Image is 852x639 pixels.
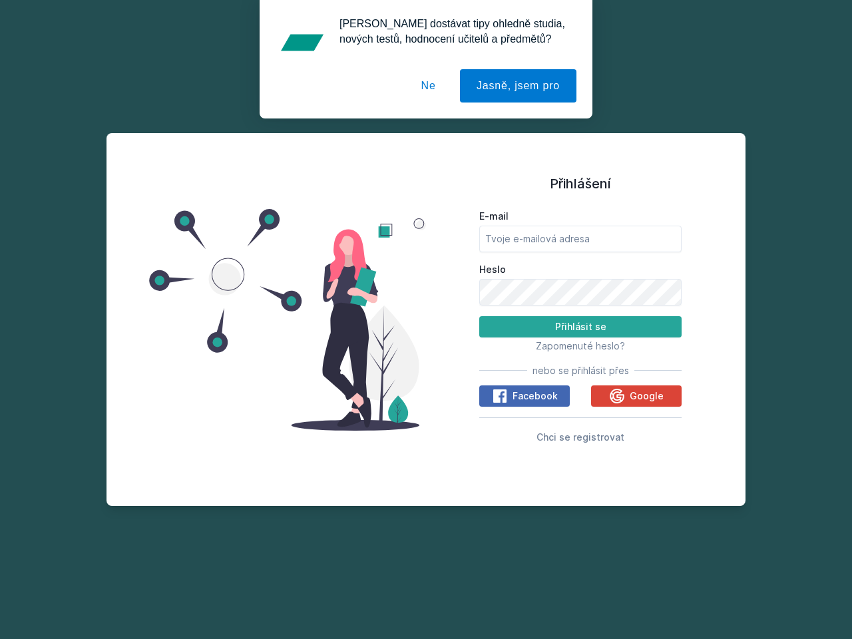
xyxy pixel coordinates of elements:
[479,385,570,407] button: Facebook
[479,226,682,252] input: Tvoje e-mailová adresa
[329,16,576,47] div: [PERSON_NAME] dostávat tipy ohledně studia, nových testů, hodnocení učitelů a předmětů?
[536,431,624,443] span: Chci se registrovat
[405,69,453,103] button: Ne
[513,389,558,403] span: Facebook
[591,385,682,407] button: Google
[532,364,629,377] span: nebo se přihlásit přes
[479,263,682,276] label: Heslo
[460,69,576,103] button: Jasně, jsem pro
[479,316,682,337] button: Přihlásit se
[479,174,682,194] h1: Přihlášení
[479,210,682,223] label: E-mail
[536,340,625,351] span: Zapomenuté heslo?
[536,429,624,445] button: Chci se registrovat
[630,389,664,403] span: Google
[276,16,329,69] img: notification icon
